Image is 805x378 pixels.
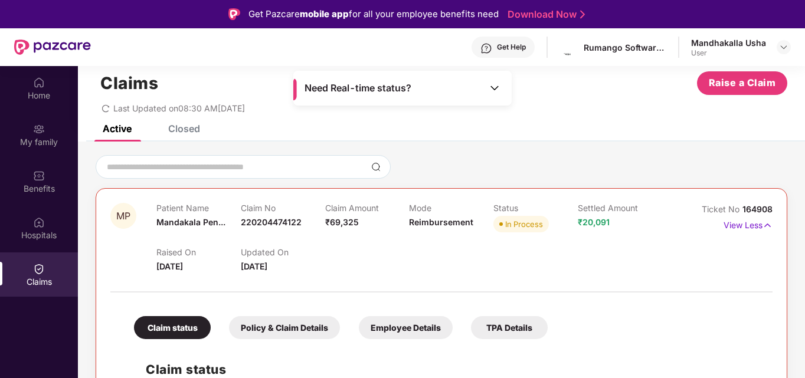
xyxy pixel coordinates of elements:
div: Claim status [134,316,211,339]
p: View Less [724,216,773,232]
p: Patient Name [156,203,241,213]
span: redo [102,103,110,113]
span: ₹69,325 [325,217,359,227]
span: Raise a Claim [709,75,776,90]
h1: Claims [100,73,158,93]
button: Raise a Claim [697,71,787,95]
p: Mode [409,203,493,213]
img: svg+xml;base64,PHN2ZyBpZD0iQmVuZWZpdHMiIHhtbG5zPSJodHRwOi8vd3d3LnczLm9yZy8yMDAwL3N2ZyIgd2lkdGg9Ij... [33,170,45,182]
img: svg+xml;base64,PHN2ZyBpZD0iRHJvcGRvd24tMzJ4MzIiIHhtbG5zPSJodHRwOi8vd3d3LnczLm9yZy8yMDAwL3N2ZyIgd2... [779,42,788,52]
img: Toggle Icon [489,82,500,94]
div: Get Help [497,42,526,52]
span: [DATE] [241,261,267,271]
span: MP [116,211,130,221]
div: Rumango Software And Consulting Services Private Limited [584,42,666,53]
span: 220204474122 [241,217,302,227]
div: In Process [505,218,543,230]
img: svg+xml;base64,PHN2ZyBpZD0iQ2xhaW0iIHhtbG5zPSJodHRwOi8vd3d3LnczLm9yZy8yMDAwL3N2ZyIgd2lkdGg9IjIwIi... [33,263,45,275]
span: Last Updated on 08:30 AM[DATE] [113,103,245,113]
span: ₹20,091 [578,217,610,227]
img: svg+xml;base64,PHN2ZyB3aWR0aD0iMjAiIGhlaWdodD0iMjAiIHZpZXdCb3g9IjAgMCAyMCAyMCIgZmlsbD0ibm9uZSIgeG... [33,123,45,135]
span: Reimbursement [409,217,473,227]
div: Policy & Claim Details [229,316,340,339]
img: svg+xml;base64,PHN2ZyBpZD0iSG9tZSIgeG1sbnM9Imh0dHA6Ly93d3cudzMub3JnLzIwMDAvc3ZnIiB3aWR0aD0iMjAiIG... [33,77,45,88]
div: Active [103,123,132,134]
strong: mobile app [300,8,349,19]
img: svg+xml;base64,PHN2ZyBpZD0iSGVscC0zMngzMiIgeG1sbnM9Imh0dHA6Ly93d3cudzMub3JnLzIwMDAvc3ZnIiB3aWR0aD... [480,42,492,54]
div: TPA Details [471,316,548,339]
span: Mandakala Pen... [156,217,225,227]
span: 164908 [742,204,773,214]
p: Raised On [156,247,241,257]
a: Download Now [508,8,581,21]
div: Mandhakalla Usha [691,37,766,48]
img: svg+xml;base64,PHN2ZyBpZD0iSG9zcGl0YWxzIiB4bWxucz0iaHR0cDovL3d3dy53My5vcmcvMjAwMC9zdmciIHdpZHRoPS... [33,216,45,228]
span: Ticket No [702,204,742,214]
img: svg+xml;base64,PHN2ZyB4bWxucz0iaHR0cDovL3d3dy53My5vcmcvMjAwMC9zdmciIHdpZHRoPSIxNyIgaGVpZ2h0PSIxNy... [763,219,773,232]
img: Logo [228,8,240,20]
p: Claim Amount [325,203,410,213]
img: svg+xml;base64,PHN2ZyBpZD0iU2VhcmNoLTMyeDMyIiB4bWxucz0iaHR0cDovL3d3dy53My5vcmcvMjAwMC9zdmciIHdpZH... [371,162,381,172]
img: nehish%20logo.png [561,39,578,56]
div: User [691,48,766,58]
img: New Pazcare Logo [14,40,91,55]
p: Updated On [241,247,325,257]
p: Settled Amount [578,203,662,213]
div: Employee Details [359,316,453,339]
div: Get Pazcare for all your employee benefits need [248,7,499,21]
div: Closed [168,123,200,134]
p: Claim No [241,203,325,213]
img: Stroke [580,8,585,21]
span: [DATE] [156,261,183,271]
p: Status [493,203,578,213]
span: Need Real-time status? [305,82,411,94]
